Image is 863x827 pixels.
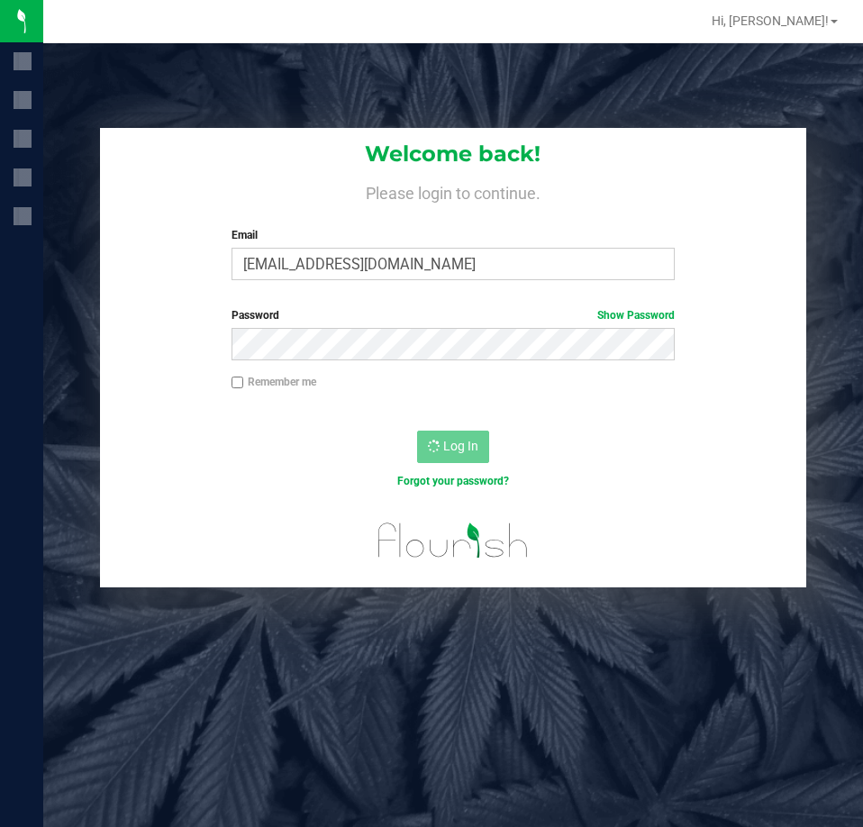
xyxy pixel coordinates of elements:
[232,377,244,389] input: Remember me
[232,309,279,322] span: Password
[232,227,675,243] label: Email
[232,374,316,390] label: Remember me
[397,475,509,487] a: Forgot your password?
[100,180,805,202] h4: Please login to continue.
[597,309,675,322] a: Show Password
[417,431,489,463] button: Log In
[712,14,829,28] span: Hi, [PERSON_NAME]!
[365,508,541,573] img: flourish_logo.svg
[100,142,805,166] h1: Welcome back!
[443,439,478,453] span: Log In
